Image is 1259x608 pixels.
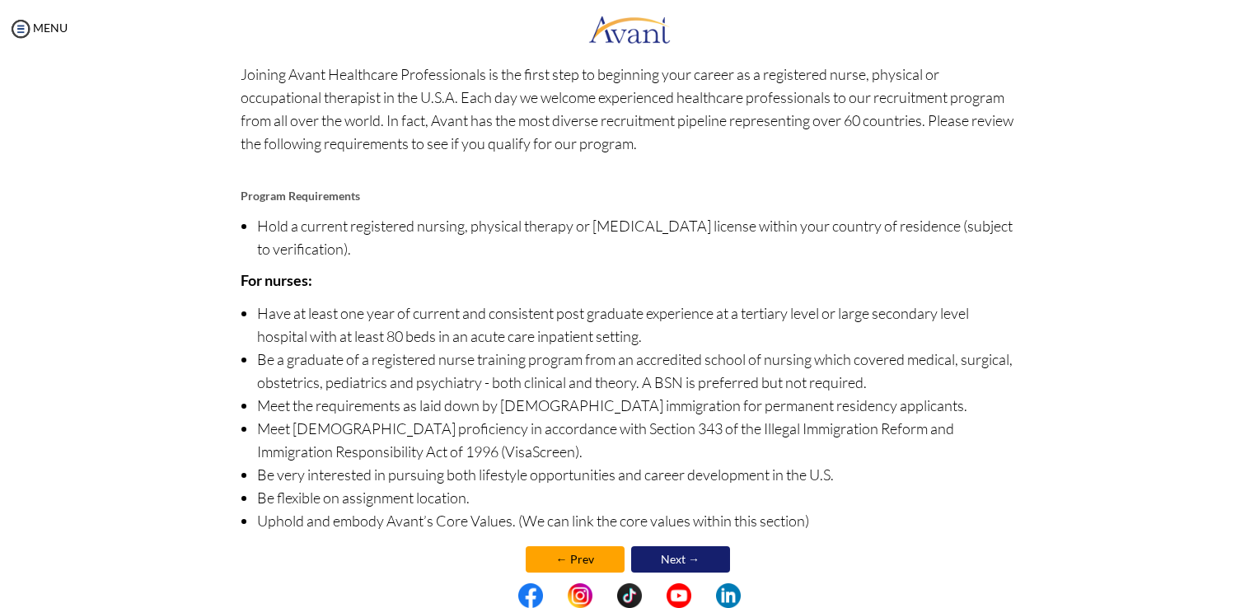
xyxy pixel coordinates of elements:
img: li.png [716,583,741,608]
img: tt.png [617,583,642,608]
p: Joining Avant Healthcare Professionals is the first step to beginning your career as a registered... [241,63,1019,178]
img: blank.png [691,583,716,608]
li: Be flexible on assignment location. [257,486,1019,509]
a: ← Prev [526,546,625,573]
li: Meet [DEMOGRAPHIC_DATA] proficiency in accordance with Section 343 of the Illegal Immigration Ref... [257,417,1019,463]
li: Be very interested in pursuing both lifestyle opportunities and career development in the U.S. [257,463,1019,486]
b: For nurses: [241,271,312,289]
a: Next → [631,546,730,573]
img: blank.png [543,583,568,608]
img: blank.png [592,583,617,608]
img: icon-menu.png [8,16,33,41]
img: logo.png [588,4,671,54]
b: Program Requirements [241,189,360,203]
a: MENU [8,21,68,35]
li: Meet the requirements as laid down by [DEMOGRAPHIC_DATA] immigration for permanent residency appl... [257,394,1019,417]
li: Have at least one year of current and consistent post graduate experience at a tertiary level or ... [257,302,1019,348]
li: Be a graduate of a registered nurse training program from an accredited school of nursing which c... [257,348,1019,394]
img: fb.png [518,583,543,608]
li: Hold a current registered nursing, physical therapy or [MEDICAL_DATA] license within your country... [257,214,1019,260]
img: yt.png [667,583,691,608]
img: in.png [568,583,592,608]
img: blank.png [642,583,667,608]
li: Uphold and embody Avant’s Core Values. (We can link the core values within this section) [257,509,1019,532]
